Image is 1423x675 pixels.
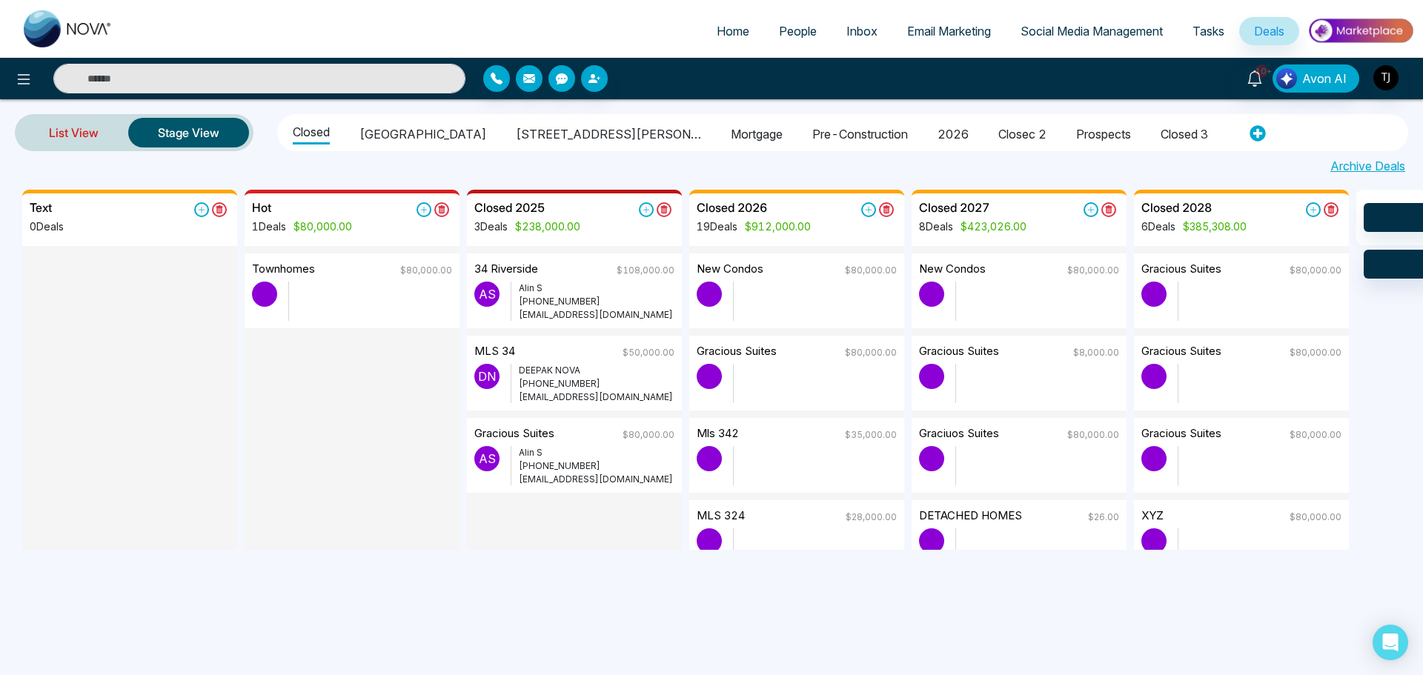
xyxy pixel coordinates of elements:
[737,220,811,233] span: $912,000.00
[474,282,500,307] p: A S
[919,343,999,364] p: Gracious suites
[1141,508,1164,528] p: XYZ
[845,428,897,442] p: $35,000.00
[1088,511,1119,524] p: $26.00
[519,473,674,486] p: [EMAIL_ADDRESS][DOMAIN_NAME]
[697,219,811,234] p: 19 Deals
[519,282,674,295] p: Alin S
[1161,119,1208,144] li: closed 3
[19,115,128,150] a: List View
[516,119,701,144] li: [STREET_ADDRESS][PERSON_NAME]
[1276,68,1297,89] img: Lead Flow
[474,425,554,446] p: Gracious suites
[293,117,330,144] li: Closed
[474,261,538,282] p: 34 riverside
[1290,264,1341,277] p: $80,000.00
[731,119,783,144] li: Mortgage
[697,343,777,364] p: Gracious suites
[919,425,999,446] p: Graciuos suites
[519,377,674,390] p: [PHONE_NUMBER]
[892,17,1006,45] a: Email Marketing
[1141,219,1247,234] p: 6 Deals
[474,219,580,234] p: 3 Deals
[697,201,767,215] h5: Closed 2026
[1373,625,1408,660] div: Open Intercom Messenger
[1290,511,1341,524] p: $80,000.00
[519,446,674,459] p: Alin S
[1273,64,1359,93] button: Avon AI
[508,220,580,233] span: $238,000.00
[1290,428,1341,442] p: $80,000.00
[697,425,739,446] p: mls 342
[697,261,763,282] p: New Condos
[919,201,989,215] h5: Closed 2027
[617,264,674,277] p: $108,000.00
[519,364,674,377] p: DEEPAK NOVA
[30,201,52,215] h5: Text
[1175,220,1247,233] span: $385,308.00
[812,119,908,144] li: pre-construction
[1073,346,1119,359] p: $8,000.00
[128,118,249,147] button: Stage View
[1330,157,1405,175] a: Archive Deals
[474,201,545,215] h5: Closed 2025
[1141,343,1221,364] p: Gracious suites
[1021,24,1163,39] span: Social Media Management
[252,219,352,234] p: 1 Deals
[697,508,745,528] p: MLS 324
[1076,119,1131,144] li: Prospects
[919,508,1022,528] p: DETACHED HOMES
[519,459,674,473] p: [PHONE_NUMBER]
[1193,24,1224,39] span: Tasks
[30,219,71,234] p: 0 Deals
[702,17,764,45] a: Home
[998,119,1046,144] li: closec 2
[623,346,674,359] p: $50,000.00
[519,295,674,308] p: [PHONE_NUMBER]
[846,24,878,39] span: Inbox
[1141,261,1221,282] p: Gracious suites
[1237,64,1273,90] a: 10+
[1067,428,1119,442] p: $80,000.00
[1302,70,1347,87] span: Avon AI
[1307,14,1414,47] img: Market-place.gif
[832,17,892,45] a: Inbox
[359,119,486,144] li: [GEOGRAPHIC_DATA]
[1141,201,1212,215] h5: Closed 2028
[779,24,817,39] span: People
[1178,17,1239,45] a: Tasks
[24,10,113,47] img: Nova CRM Logo
[938,119,969,144] li: 2026
[474,343,515,364] p: MLS 34
[519,308,674,322] p: [EMAIL_ADDRESS][DOMAIN_NAME]
[286,220,352,233] span: $80,000.00
[623,428,674,442] p: $80,000.00
[1006,17,1178,45] a: Social Media Management
[907,24,991,39] span: Email Marketing
[846,511,897,524] p: $28,000.00
[845,346,897,359] p: $80,000.00
[717,24,749,39] span: Home
[252,201,271,215] h5: Hot
[519,390,674,404] p: [EMAIL_ADDRESS][DOMAIN_NAME]
[845,264,897,277] p: $80,000.00
[1373,65,1399,90] img: User Avatar
[252,261,315,282] p: Townhomes
[764,17,832,45] a: People
[1067,264,1119,277] p: $80,000.00
[919,219,1026,234] p: 8 Deals
[953,220,1026,233] span: $423,026.00
[400,264,452,277] p: $80,000.00
[1254,24,1284,39] span: Deals
[919,261,986,282] p: New Condos
[1290,346,1341,359] p: $80,000.00
[474,364,500,389] p: D N
[1141,425,1221,446] p: Gracious suites
[1239,17,1299,45] a: Deals
[474,446,500,471] p: A S
[1255,64,1268,78] span: 10+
